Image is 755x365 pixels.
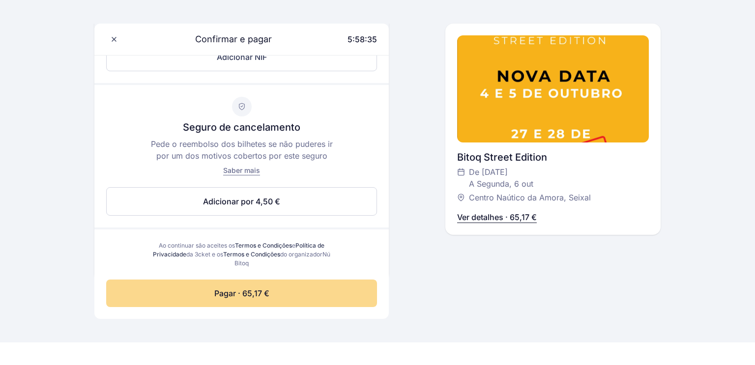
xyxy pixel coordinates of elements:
p: Seguro de cancelamento [183,120,300,134]
div: Ao continuar são aceites os e da 3cket e os do organizador [149,241,334,268]
span: Centro Naútico da Amora, Seixal [469,192,591,203]
p: Ver detalhes · 65,17 € [457,211,537,223]
a: Termos e Condições [223,251,280,258]
span: Saber mais [223,166,260,174]
span: De [DATE] A Segunda, 6 out [469,166,533,190]
span: Confirmar e pagar [183,32,272,46]
button: Pagar · 65,17 € [106,280,377,307]
p: Pede o reembolso dos bilhetes se não puderes ir por um dos motivos cobertos por este seguro [147,138,336,162]
span: Adicionar por 4,50 € [203,196,280,207]
button: Adicionar NIF [106,43,377,71]
a: Termos e Condições [235,242,292,249]
span: 5:58:35 [348,34,377,44]
button: Adicionar por 4,50 € [106,187,377,216]
div: Bitoq Street Edition [457,150,649,164]
span: Pagar · 65,17 € [214,287,269,299]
